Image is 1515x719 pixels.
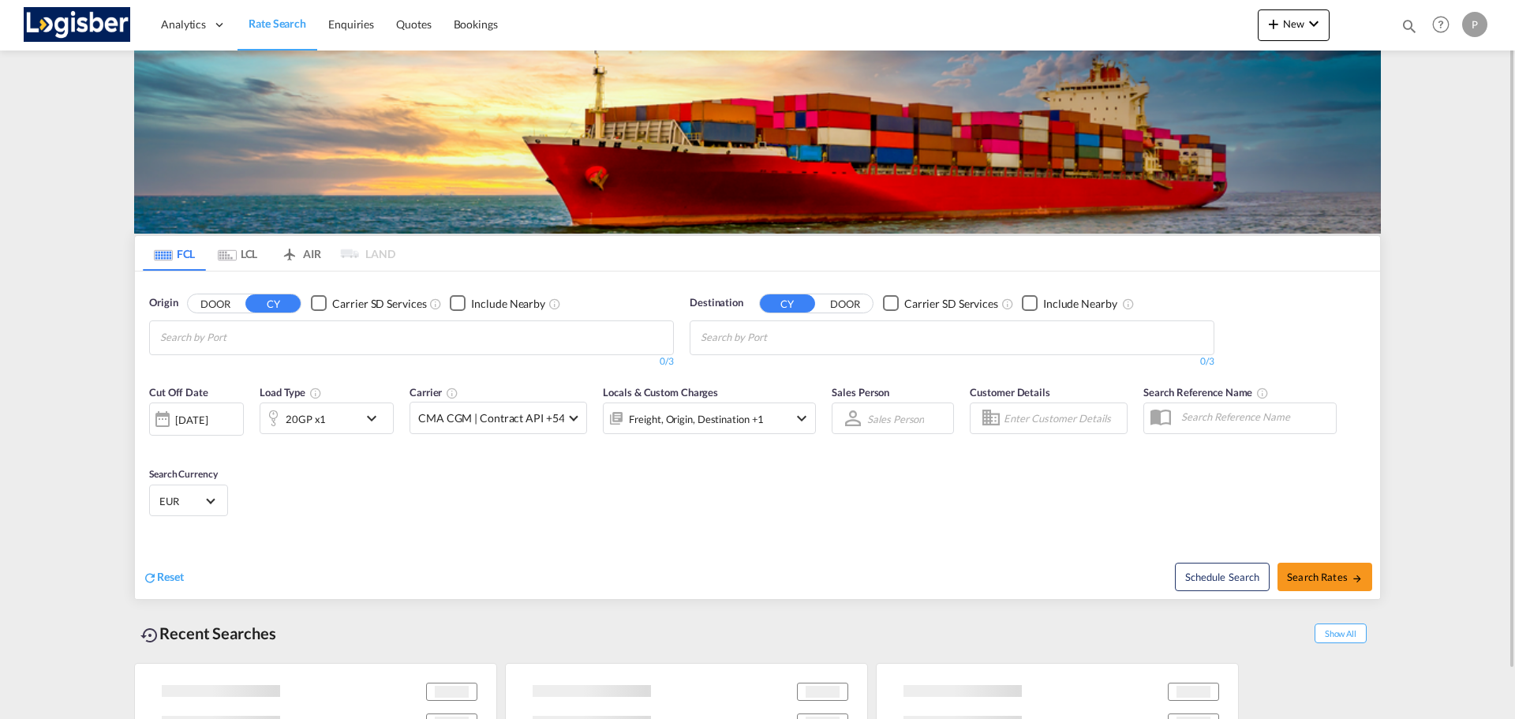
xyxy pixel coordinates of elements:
[450,295,545,312] md-checkbox: Checkbox No Ink
[134,51,1381,234] img: LCL+%26+FCL+BACKGROUND.png
[629,408,764,430] div: Freight Origin Destination Factory Stuffing
[418,410,564,426] span: CMA CGM | Contract API +54
[1143,386,1269,399] span: Search Reference Name
[149,434,161,455] md-datepicker: Select
[1173,405,1336,429] input: Search Reference Name
[1264,14,1283,33] md-icon: icon-plus 400-fg
[158,489,219,512] md-select: Select Currency: € EUREuro
[690,355,1214,369] div: 0/3
[280,245,299,257] md-icon: icon-airplane
[135,271,1380,599] div: OriginDOOR CY Checkbox No InkUnchecked: Search for CY (Container Yard) services for all selected ...
[143,236,206,271] md-tab-item: FCL
[1304,14,1323,33] md-icon: icon-chevron-down
[143,236,395,271] md-pagination-wrapper: Use the left and right arrow keys to navigate between tabs
[866,407,926,430] md-select: Sales Person
[1001,298,1014,310] md-icon: Unchecked: Search for CY (Container Yard) services for all selected carriers.Checked : Search for...
[396,17,431,31] span: Quotes
[454,17,498,31] span: Bookings
[760,294,815,313] button: CY
[149,468,218,480] span: Search Currency
[175,413,208,427] div: [DATE]
[446,387,458,399] md-icon: The selected Trucker/Carrierwill be displayed in the rate results If the rates are from another f...
[149,295,178,311] span: Origin
[1352,573,1363,584] md-icon: icon-arrow-right
[159,494,204,508] span: EUR
[603,386,718,399] span: Locals & Custom Charges
[698,321,857,350] md-chips-wrap: Chips container with autocompletion. Enter the text area, type text to search, and then use the u...
[328,17,374,31] span: Enquiries
[143,569,184,586] div: icon-refreshReset
[149,403,244,436] div: [DATE]
[603,403,816,434] div: Freight Origin Destination Factory Stuffingicon-chevron-down
[471,296,545,312] div: Include Nearby
[410,386,458,399] span: Carrier
[1401,17,1418,35] md-icon: icon-magnify
[206,236,269,271] md-tab-item: LCL
[260,386,322,399] span: Load Type
[792,409,811,428] md-icon: icon-chevron-down
[1277,563,1372,591] button: Search Ratesicon-arrow-right
[286,408,326,430] div: 20GP x1
[157,570,184,583] span: Reset
[1004,406,1122,430] input: Enter Customer Details
[362,409,389,428] md-icon: icon-chevron-down
[1022,295,1117,312] md-checkbox: Checkbox No Ink
[883,295,998,312] md-checkbox: Checkbox No Ink
[1287,571,1363,583] span: Search Rates
[188,294,243,313] button: DOOR
[24,7,130,43] img: d7a75e507efd11eebffa5922d020a472.png
[1122,298,1135,310] md-icon: Unchecked: Ignores neighbouring ports when fetching rates.Checked : Includes neighbouring ports w...
[817,294,873,313] button: DOOR
[904,296,998,312] div: Carrier SD Services
[149,355,674,369] div: 0/3
[309,387,322,399] md-icon: icon-information-outline
[1462,12,1487,37] div: P
[134,616,282,651] div: Recent Searches
[429,298,442,310] md-icon: Unchecked: Search for CY (Container Yard) services for all selected carriers.Checked : Search for...
[832,386,889,399] span: Sales Person
[1256,387,1269,399] md-icon: Your search will be saved by the below given name
[1427,11,1454,38] span: Help
[1043,296,1117,312] div: Include Nearby
[1401,17,1418,41] div: icon-magnify
[158,321,316,350] md-chips-wrap: Chips container with autocompletion. Enter the text area, type text to search, and then use the u...
[970,386,1049,399] span: Customer Details
[311,295,426,312] md-checkbox: Checkbox No Ink
[690,295,743,311] span: Destination
[245,294,301,313] button: CY
[161,17,206,32] span: Analytics
[160,325,310,350] input: Chips input.
[143,571,157,585] md-icon: icon-refresh
[548,298,561,310] md-icon: Unchecked: Ignores neighbouring ports when fetching rates.Checked : Includes neighbouring ports w...
[149,386,208,399] span: Cut Off Date
[701,325,851,350] input: Chips input.
[1427,11,1462,39] div: Help
[249,17,306,30] span: Rate Search
[1175,563,1270,591] button: Note: By default Schedule search will only considerorigin ports, destination ports and cut off da...
[1315,624,1367,643] span: Show All
[140,626,159,645] md-icon: icon-backup-restore
[332,296,426,312] div: Carrier SD Services
[260,403,394,434] div: 20GP x1icon-chevron-down
[1258,9,1330,41] button: icon-plus 400-fgNewicon-chevron-down
[269,236,332,271] md-tab-item: AIR
[1264,17,1323,30] span: New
